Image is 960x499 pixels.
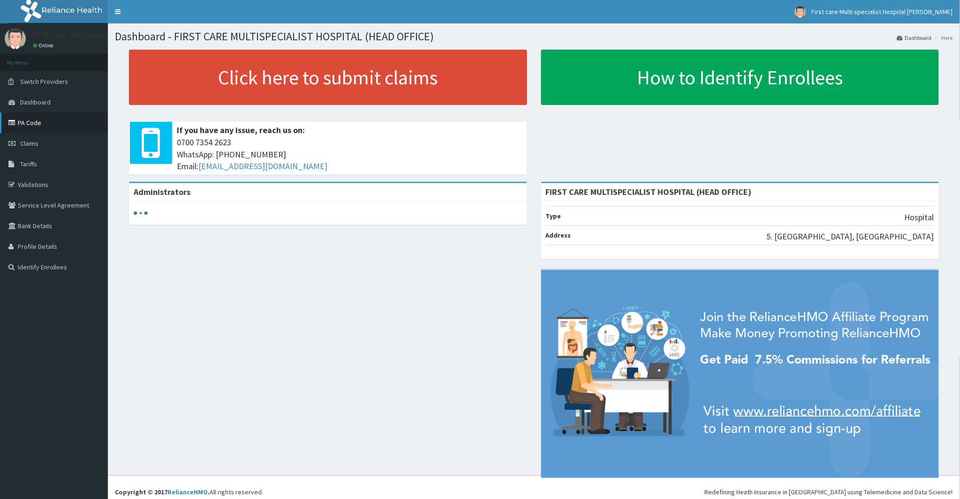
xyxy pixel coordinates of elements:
[20,139,38,148] span: Claims
[33,30,220,39] p: First care Multi specialist Hospital [PERSON_NAME]
[705,487,953,497] div: Redefining Heath Insurance in [GEOGRAPHIC_DATA] using Telemedicine and Data Science!
[546,212,561,220] b: Type
[115,488,210,496] strong: Copyright © 2017 .
[905,211,934,223] p: Hospital
[541,50,939,105] a: How to Identify Enrollees
[546,186,752,197] strong: FIRST CARE MULTISPECIALIST HOSPITAL (HEAD OFFICE)
[177,136,522,172] span: 0700 7354 2623 WhatsApp: [PHONE_NUMBER] Email:
[767,231,934,243] p: 5. [GEOGRAPHIC_DATA], [GEOGRAPHIC_DATA]
[20,98,51,106] span: Dashboard
[134,206,148,220] svg: audio-loading
[134,186,190,197] b: Administrators
[167,488,208,496] a: RelianceHMO
[541,270,939,478] img: provider-team-banner.png
[33,42,55,49] a: Online
[812,7,953,16] span: First care Multi specialist Hospital [PERSON_NAME]
[897,34,932,42] a: Dashboard
[177,125,305,135] b: If you have any issue, reach us on:
[794,6,806,18] img: User Image
[933,34,953,42] li: Here
[198,161,327,171] a: [EMAIL_ADDRESS][DOMAIN_NAME]
[115,30,953,43] h1: Dashboard - FIRST CARE MULTISPECIALIST HOSPITAL (HEAD OFFICE)
[5,28,26,49] img: User Image
[20,77,68,86] span: Switch Providers
[129,50,527,105] a: Click here to submit claims
[20,160,37,168] span: Tariffs
[546,231,571,239] b: Address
